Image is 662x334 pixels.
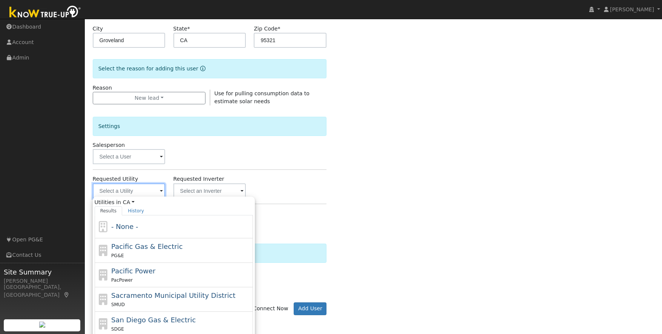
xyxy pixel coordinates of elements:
a: History [122,206,150,215]
input: Select an Inverter [173,183,246,198]
span: Required [187,26,190,32]
div: [PERSON_NAME] [4,277,81,285]
label: State [173,25,190,33]
span: Use for pulling consumption data to estimate solar needs [214,90,309,104]
img: Know True-Up [6,4,85,21]
div: Select the reason for adding this user [93,59,327,78]
span: Pacific Gas & Electric [111,242,182,250]
a: Map [63,292,70,298]
span: Site Summary [4,267,81,277]
label: Reason [93,84,112,92]
span: San Diego Gas & Electric [111,316,196,324]
div: Settings [93,117,327,136]
span: Sacramento Municipal Utility District [111,291,235,299]
span: - None - [111,223,138,230]
label: City [93,25,103,33]
span: PG&E [111,253,124,258]
span: PacPower [111,278,133,283]
button: Add User [294,302,326,315]
a: Reason for new user [198,66,205,72]
label: Requested Utility [93,175,138,183]
label: Requested Inverter [173,175,224,183]
input: Select a User [93,149,165,164]
span: Utilities in [95,198,253,206]
input: Select a Utility [93,183,165,198]
span: SMUD [111,302,125,307]
div: [GEOGRAPHIC_DATA], [GEOGRAPHIC_DATA] [4,283,81,299]
span: [PERSON_NAME] [610,6,654,12]
label: Zip Code [254,25,280,33]
a: Results [95,206,123,215]
button: New lead [93,92,206,105]
label: Connect Now [246,305,288,313]
span: Pacific Power [111,267,155,275]
img: retrieve [39,322,45,328]
a: CA [123,198,135,206]
label: Salesperson [93,141,125,149]
span: Required [277,26,280,32]
span: SDGE [111,326,124,332]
